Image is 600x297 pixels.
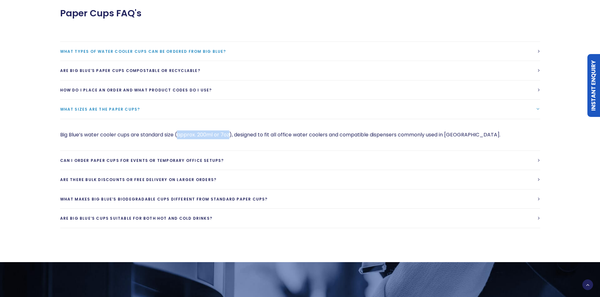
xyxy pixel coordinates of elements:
span: What makes Big Blue’s biodegradable cups different from standard paper cups? [60,196,268,202]
span: How do I place an order and what product codes do I use? [60,87,212,93]
span: What sizes are the paper cups? [60,107,140,112]
iframe: Chatbot [558,256,591,288]
a: Are Big Blue’s cups suitable for both hot and cold drinks? [60,209,540,228]
a: What makes Big Blue’s biodegradable cups different from standard paper cups? [60,190,540,209]
span: Paper Cups FAQ's [60,8,141,19]
span: What types of water cooler cups can be ordered from Big Blue? [60,49,226,54]
span: Are Big Blue’s paper cups compostable or recyclable? [60,68,200,73]
a: What sizes are the paper cups? [60,100,540,119]
span: Are Big Blue’s cups suitable for both hot and cold drinks? [60,216,213,221]
span: Are there bulk discounts or free delivery on larger orders? [60,177,217,182]
a: Are Big Blue’s paper cups compostable or recyclable? [60,61,540,80]
a: How do I place an order and what product codes do I use? [60,80,540,100]
a: Can I order paper cups for events or temporary office setups? [60,151,540,170]
span: Can I order paper cups for events or temporary office setups? [60,158,224,163]
a: Are there bulk discounts or free delivery on larger orders? [60,170,540,189]
a: What types of water cooler cups can be ordered from Big Blue? [60,42,540,61]
p: Big Blue’s water cooler cups are standard size (approx. 200ml or 7oz), designed to fit all office... [60,130,540,139]
a: Instant Enquiry [587,54,600,117]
